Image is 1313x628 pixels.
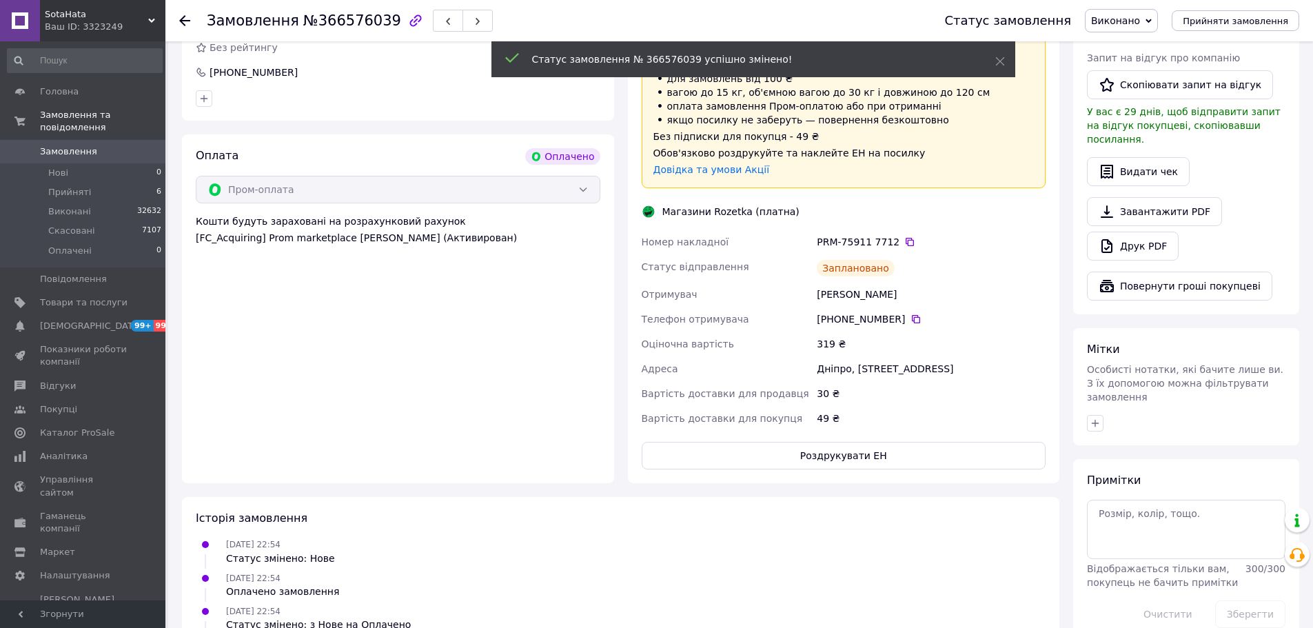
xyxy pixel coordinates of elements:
span: Виконані [48,205,91,218]
span: Телефон отримувача [642,314,749,325]
span: Повідомлення [40,273,107,285]
span: Особисті нотатки, які бачите лише ви. З їх допомогою можна фільтрувати замовлення [1087,364,1283,403]
span: Оплачені [48,245,92,257]
button: Повернути гроші покупцеві [1087,272,1272,301]
span: [DATE] 22:54 [226,540,281,549]
span: №366576039 [303,12,401,29]
span: [DATE] 22:54 [226,607,281,616]
span: Мітки [1087,343,1120,356]
span: Номер накладної [642,236,729,247]
div: [PHONE_NUMBER] [208,65,299,79]
div: Дніпро, [STREET_ADDRESS] [814,356,1048,381]
span: Вартість доставки для продавця [642,388,809,399]
span: 0 [156,167,161,179]
span: Прийняті [48,186,91,199]
span: Отримувач [642,289,698,300]
div: PRM-75911 7712 [817,235,1046,249]
div: Кошти будуть зараховані на розрахунковий рахунок [196,214,600,245]
span: Виконано [1091,15,1140,26]
div: Статус змінено: Нове [226,551,335,565]
span: Каталог ProSale [40,427,114,439]
li: вагою до 15 кг, об'ємною вагою до 30 кг і довжиною до 120 см [653,85,1035,99]
span: Історія замовлення [196,511,307,525]
div: 319 ₴ [814,332,1048,356]
span: 6 [156,186,161,199]
div: Оплачено [525,148,600,165]
span: Показники роботи компанії [40,343,128,368]
span: 300 / 300 [1245,563,1285,574]
span: [DATE] 22:54 [226,574,281,583]
li: оплата замовлення Пром-оплатою або при отриманні [653,99,1035,113]
div: Обов'язково роздрукуйте та наклейте ЕН на посилку [653,146,1035,160]
span: Покупці [40,403,77,416]
span: Адреса [642,363,678,374]
a: Завантажити PDF [1087,197,1222,226]
button: Скопіювати запит на відгук [1087,70,1273,99]
div: 30 ₴ [814,381,1048,406]
span: Примітки [1087,474,1141,487]
span: Статус відправлення [642,261,749,272]
span: Без рейтингу [210,42,278,53]
span: Аналітика [40,450,88,463]
span: У вас є 29 днів, щоб відправити запит на відгук покупцеві, скопіювавши посилання. [1087,106,1281,145]
button: Роздрукувати ЕН [642,442,1046,469]
button: Прийняти замовлення [1172,10,1299,31]
span: Налаштування [40,569,110,582]
span: Оплата [196,149,238,162]
div: Повернутися назад [179,14,190,28]
span: Замовлення та повідомлення [40,109,165,134]
span: 99+ [154,320,176,332]
span: 99+ [131,320,154,332]
span: SotaHata [45,8,148,21]
span: Управління сайтом [40,474,128,498]
span: Нові [48,167,68,179]
div: [PERSON_NAME] [814,282,1048,307]
div: [PHONE_NUMBER] [817,312,1046,326]
span: Гаманець компанії [40,510,128,535]
li: якщо посилку не заберуть — повернення безкоштовно [653,113,1035,127]
input: Пошук [7,48,163,73]
span: Замовлення [40,145,97,158]
div: Оплачено замовлення [226,585,339,598]
div: Заплановано [817,260,895,276]
span: Прийняти замовлення [1183,16,1288,26]
span: Замовлення [207,12,299,29]
span: Відображається тільки вам, покупець не бачить примітки [1087,563,1238,588]
div: 49 ₴ [814,406,1048,431]
div: Без підписки для покупця - 49 ₴ [653,130,1035,143]
span: [DEMOGRAPHIC_DATA] [40,320,142,332]
span: Головна [40,85,79,98]
span: Маркет [40,546,75,558]
span: 0 [156,245,161,257]
div: Статус замовлення № 366576039 успішно змінено! [532,52,961,66]
div: Магазини Rozetka (платна) [659,205,803,219]
span: 7107 [142,225,161,237]
span: Запит на відгук про компанію [1087,52,1240,63]
span: Товари та послуги [40,296,128,309]
div: [FC_Acquiring] Prom marketplace [PERSON_NAME] (Активирован) [196,231,600,245]
a: Друк PDF [1087,232,1179,261]
span: 32632 [137,205,161,218]
span: Скасовані [48,225,95,237]
button: Видати чек [1087,157,1190,186]
span: Відгуки [40,380,76,392]
span: Вартість доставки для покупця [642,413,803,424]
div: Ваш ID: 3323249 [45,21,165,33]
div: Статус замовлення [944,14,1071,28]
a: Довідка та умови Акції [653,164,770,175]
span: Оціночна вартість [642,338,734,350]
